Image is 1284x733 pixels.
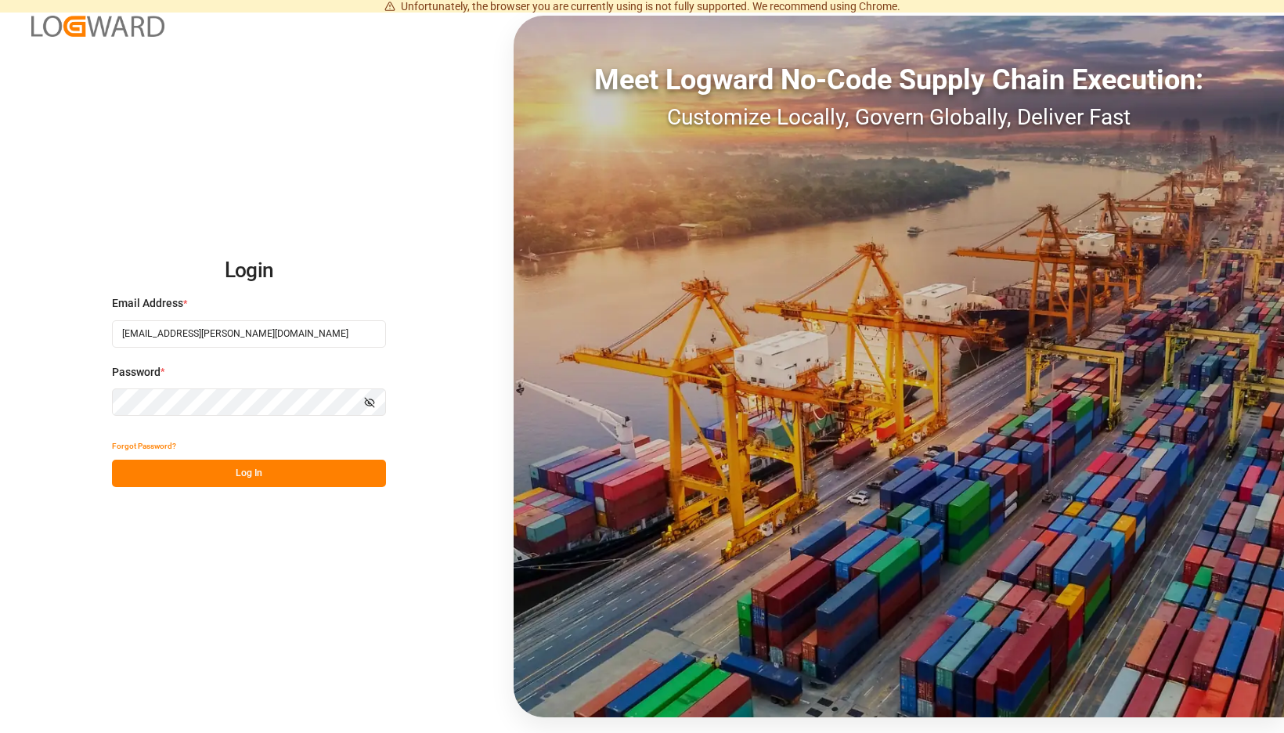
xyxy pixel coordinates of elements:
[112,460,386,487] button: Log In
[514,59,1284,101] div: Meet Logward No-Code Supply Chain Execution:
[112,295,183,312] span: Email Address
[112,320,386,348] input: Enter your email
[112,432,176,460] button: Forgot Password?
[112,364,160,381] span: Password
[112,246,386,296] h2: Login
[31,16,164,37] img: Logward_new_orange.png
[514,101,1284,134] div: Customize Locally, Govern Globally, Deliver Fast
